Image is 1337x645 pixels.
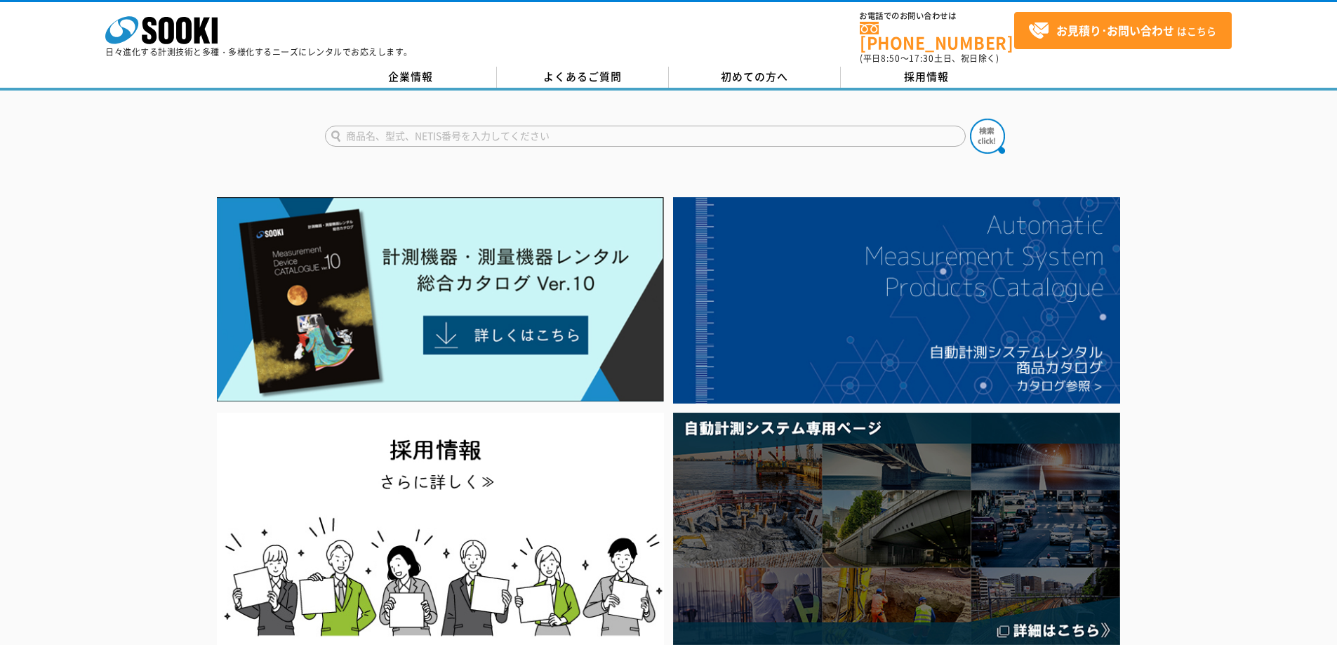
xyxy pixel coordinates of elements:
[673,413,1120,645] img: 自動計測システム専用ページ
[325,126,966,147] input: 商品名、型式、NETIS番号を入力してください
[970,119,1005,154] img: btn_search.png
[673,197,1120,404] img: 自動計測システムカタログ
[860,22,1014,51] a: [PHONE_NUMBER]
[497,67,669,88] a: よくあるご質問
[860,52,999,65] span: (平日 ～ 土日、祝日除く)
[1028,20,1216,41] span: はこちら
[217,413,664,645] img: SOOKI recruit
[217,197,664,402] img: Catalog Ver10
[860,12,1014,20] span: お電話でのお問い合わせは
[881,52,900,65] span: 8:50
[909,52,934,65] span: 17:30
[841,67,1013,88] a: 採用情報
[1014,12,1232,49] a: お見積り･お問い合わせはこちら
[1056,22,1174,39] strong: お見積り･お問い合わせ
[721,69,788,84] span: 初めての方へ
[669,67,841,88] a: 初めての方へ
[105,48,413,56] p: 日々進化する計測技術と多種・多様化するニーズにレンタルでお応えします。
[325,67,497,88] a: 企業情報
